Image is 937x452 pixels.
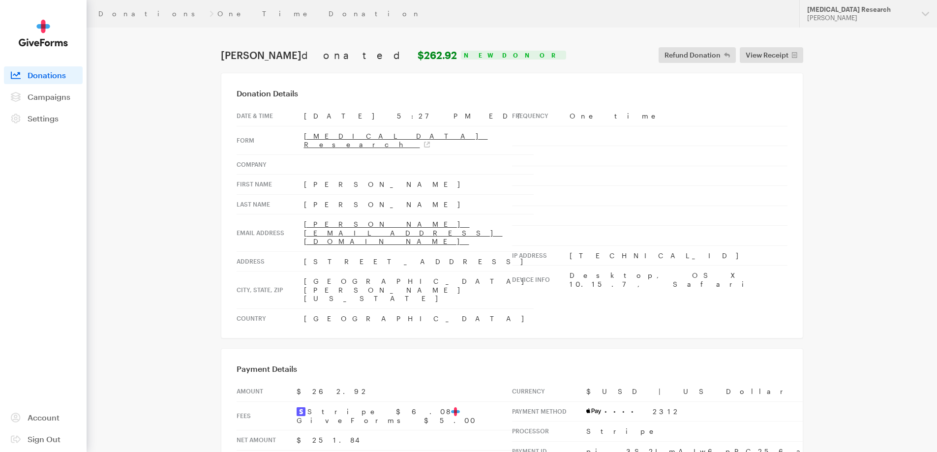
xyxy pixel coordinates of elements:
[237,106,304,126] th: Date & time
[512,401,586,422] th: Payment Method
[98,10,206,18] a: Donations
[237,430,297,451] th: Net Amount
[512,266,570,294] th: Device info
[4,66,83,84] a: Donations
[512,245,570,266] th: IP address
[297,407,305,416] img: stripe2-5d9aec7fb46365e6c7974577a8dae7ee9b23322d394d28ba5d52000e5e5e0903.svg
[297,401,512,430] td: Stripe $6.08 GiveForms $5.00
[461,51,566,60] div: New Donor
[659,47,736,63] button: Refund Donation
[28,92,70,101] span: Campaigns
[304,194,534,214] td: [PERSON_NAME]
[237,194,304,214] th: Last Name
[28,413,60,422] span: Account
[304,220,503,245] a: [PERSON_NAME][EMAIL_ADDRESS][DOMAIN_NAME]
[304,175,534,195] td: [PERSON_NAME]
[297,382,512,401] td: $262.92
[512,382,586,401] th: Currency
[304,251,534,271] td: [STREET_ADDRESS]
[28,434,60,444] span: Sign Out
[237,251,304,271] th: Address
[237,401,297,430] th: Fees
[297,430,512,451] td: $251.84
[237,271,304,309] th: City, state, zip
[570,266,787,294] td: Desktop, OS X 10.15.7, Safari
[570,106,787,126] td: One time
[586,422,931,442] td: Stripe
[28,114,59,123] span: Settings
[418,49,457,61] strong: $262.92
[570,245,787,266] td: [TECHNICAL_ID]
[4,409,83,426] a: Account
[4,110,83,127] a: Settings
[221,49,457,61] h1: [PERSON_NAME]
[237,308,304,328] th: Country
[302,49,415,61] span: donated
[237,154,304,175] th: Company
[512,106,570,126] th: Frequency
[665,49,721,61] span: Refund Donation
[807,14,914,22] div: [PERSON_NAME]
[512,422,586,442] th: Processor
[237,364,787,374] h3: Payment Details
[740,47,803,63] a: View Receipt
[586,401,931,422] td: •••• 2312
[451,407,460,416] img: favicon-aeed1a25926f1876c519c09abb28a859d2c37b09480cd79f99d23ee3a2171d47.svg
[237,214,304,252] th: Email address
[807,5,914,14] div: [MEDICAL_DATA] Research
[746,49,788,61] span: View Receipt
[19,20,68,47] img: GiveForms
[237,382,297,401] th: Amount
[304,132,488,149] a: [MEDICAL_DATA] Research
[28,70,66,80] span: Donations
[304,106,534,126] td: [DATE] 5:27 PM EDT
[4,430,83,448] a: Sign Out
[304,308,534,328] td: [GEOGRAPHIC_DATA]
[304,271,534,309] td: [GEOGRAPHIC_DATA][PERSON_NAME][US_STATE]
[586,382,931,401] td: $USD | US Dollar
[4,88,83,106] a: Campaigns
[237,175,304,195] th: First Name
[237,126,304,154] th: Form
[237,89,787,98] h3: Donation Details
